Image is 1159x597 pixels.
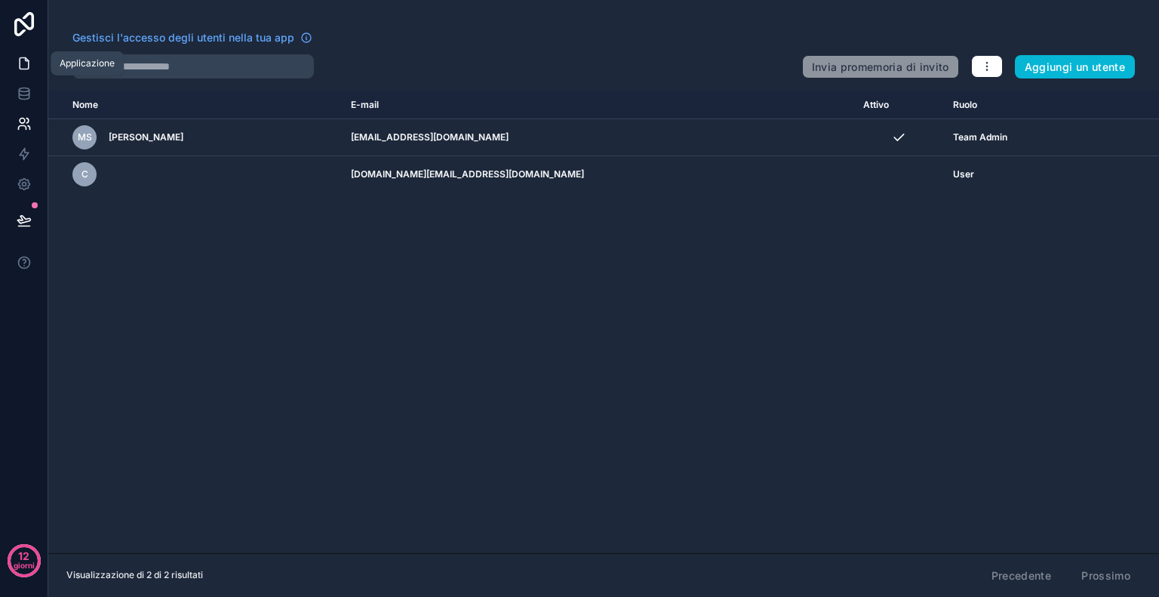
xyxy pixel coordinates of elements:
font: E-mail [351,99,379,110]
div: contenuto scorrevole [48,91,1159,553]
td: [EMAIL_ADDRESS][DOMAIN_NAME] [342,119,854,156]
a: Gestisci l'accesso degli utenti nella tua app [72,30,312,45]
span: Team Admin [953,131,1007,143]
span: c [81,168,88,180]
td: [DOMAIN_NAME][EMAIL_ADDRESS][DOMAIN_NAME] [342,156,854,193]
button: Aggiungi un utente [1015,55,1135,79]
font: 12 [18,549,29,562]
span: User [953,168,974,180]
font: Aggiungi un utente [1025,60,1125,73]
span: [PERSON_NAME] [109,131,183,143]
font: Visualizzazione di 2 di 2 risultati [66,569,203,580]
font: Nome [72,99,98,110]
font: Ruolo [953,99,977,110]
font: Applicazione [60,57,115,69]
font: Gestisci l'accesso degli utenti nella tua app [72,31,294,44]
font: Attivo [863,99,889,110]
span: MS [78,131,92,143]
font: giorni [14,561,35,570]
